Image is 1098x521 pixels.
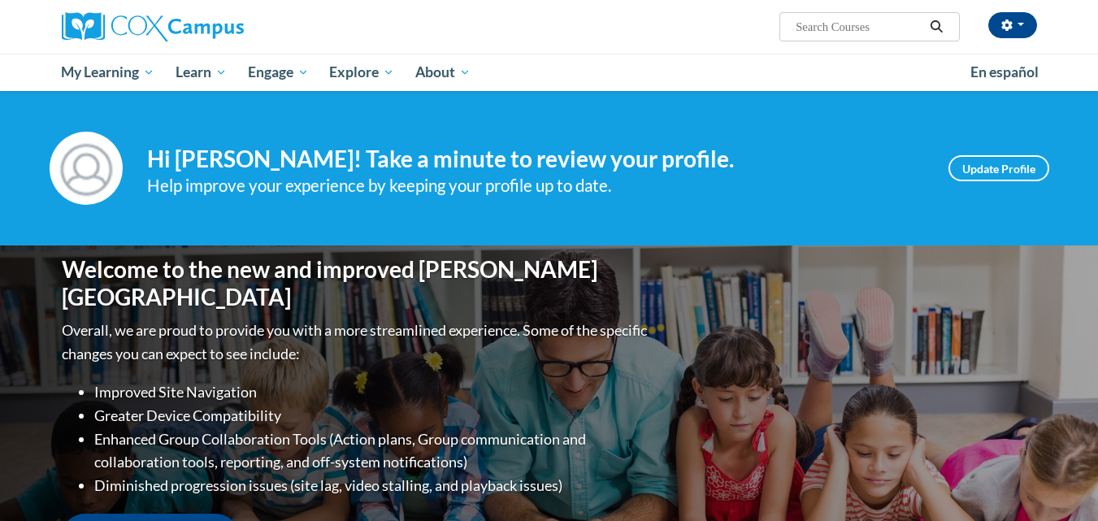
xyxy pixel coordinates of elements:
[62,12,244,41] img: Cox Campus
[62,12,371,41] a: Cox Campus
[405,54,481,91] a: About
[988,12,1037,38] button: Account Settings
[94,380,651,404] li: Improved Site Navigation
[62,256,651,310] h1: Welcome to the new and improved [PERSON_NAME][GEOGRAPHIC_DATA]
[970,63,1039,80] span: En español
[248,63,309,82] span: Engage
[62,319,651,366] p: Overall, we are proud to provide you with a more streamlined experience. Some of the specific cha...
[147,172,924,199] div: Help improve your experience by keeping your profile up to date.
[948,155,1049,181] a: Update Profile
[329,63,394,82] span: Explore
[61,63,154,82] span: My Learning
[94,428,651,475] li: Enhanced Group Collaboration Tools (Action plans, Group communication and collaboration tools, re...
[37,54,1061,91] div: Main menu
[165,54,237,91] a: Learn
[319,54,405,91] a: Explore
[1033,456,1085,508] iframe: Button to launch messaging window
[94,404,651,428] li: Greater Device Compatibility
[50,132,123,205] img: Profile Image
[960,55,1049,89] a: En español
[415,63,471,82] span: About
[94,474,651,497] li: Diminished progression issues (site lag, video stalling, and playback issues)
[51,54,166,91] a: My Learning
[147,145,924,173] h4: Hi [PERSON_NAME]! Take a minute to review your profile.
[924,17,948,37] button: Search
[176,63,227,82] span: Learn
[237,54,319,91] a: Engage
[794,17,924,37] input: Search Courses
